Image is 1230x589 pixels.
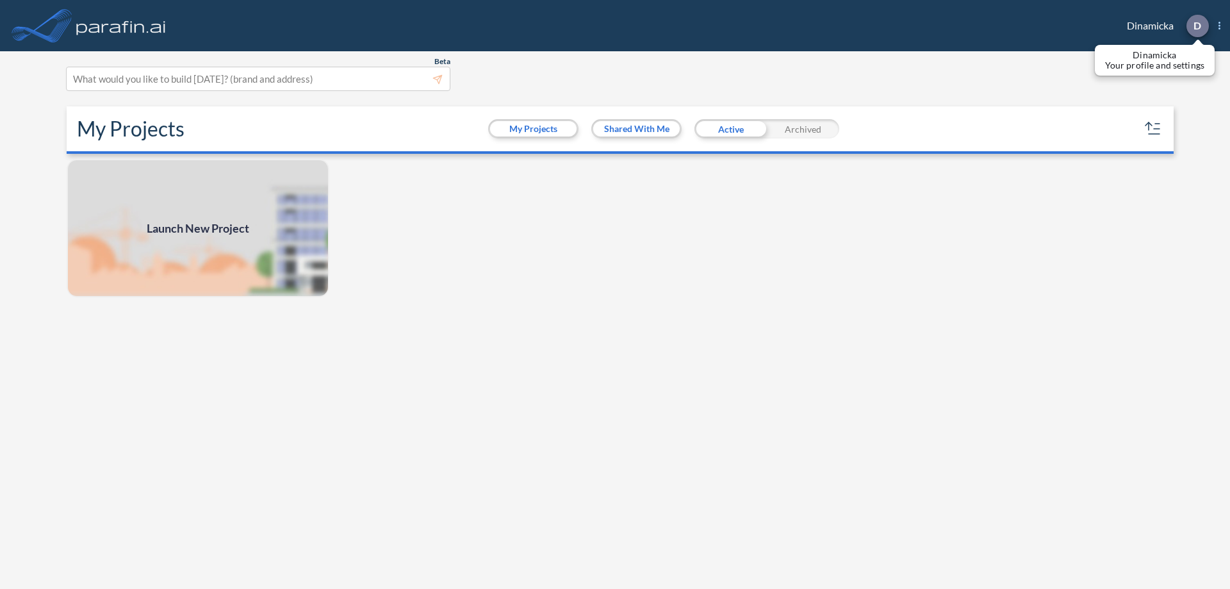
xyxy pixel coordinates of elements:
[1105,60,1204,71] p: Your profile and settings
[593,121,680,137] button: Shared With Me
[1143,119,1163,139] button: sort
[1108,15,1220,37] div: Dinamicka
[147,220,249,237] span: Launch New Project
[74,13,168,38] img: logo
[434,56,450,67] span: Beta
[1105,50,1204,60] p: Dinamicka
[67,159,329,297] a: Launch New Project
[767,119,839,138] div: Archived
[490,121,577,137] button: My Projects
[694,119,767,138] div: Active
[77,117,184,141] h2: My Projects
[1193,20,1201,31] p: D
[67,159,329,297] img: add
